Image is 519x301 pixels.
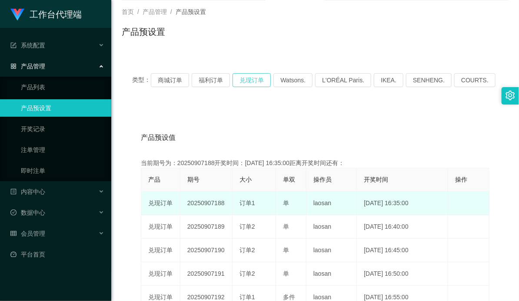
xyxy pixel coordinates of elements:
td: laosan [306,239,357,262]
a: 注单管理 [21,141,104,159]
span: 产品管理 [143,8,167,15]
span: 系统配置 [10,42,45,49]
td: 20250907190 [180,239,233,262]
button: 商城订单 [151,73,189,87]
span: 单双 [283,176,295,183]
span: 订单2 [240,270,255,277]
span: 产品管理 [10,63,45,70]
i: 图标: check-circle-o [10,210,17,216]
td: 20250907188 [180,192,233,215]
button: Watsons. [273,73,313,87]
td: laosan [306,262,357,286]
button: COURTS. [454,73,496,87]
span: 开奖时间 [364,176,388,183]
span: 订单2 [240,223,255,230]
span: 产品预设置 [176,8,206,15]
i: 图标: table [10,230,17,237]
div: 当前期号为：20250907188开奖时间：[DATE] 16:35:00距离开奖时间还有： [141,159,489,168]
span: 单 [283,247,289,254]
button: 福利订单 [192,73,230,87]
span: 产品 [148,176,160,183]
td: 兑现订单 [141,215,180,239]
span: / [137,8,139,15]
span: 单 [283,270,289,277]
span: 订单2 [240,247,255,254]
h1: 工作台代理端 [30,0,82,28]
i: 图标: appstore-o [10,63,17,69]
td: laosan [306,215,357,239]
span: 多件 [283,294,295,301]
span: 操作员 [313,176,332,183]
span: 产品预设值 [141,132,176,143]
td: [DATE] 16:50:00 [357,262,448,286]
i: 图标: form [10,42,17,48]
td: 兑现订单 [141,239,180,262]
span: 首页 [122,8,134,15]
span: / [170,8,172,15]
td: 20250907189 [180,215,233,239]
button: L'ORÉAL Paris. [315,73,371,87]
span: 操作 [455,176,467,183]
span: 单 [283,223,289,230]
span: 订单1 [240,200,255,206]
td: laosan [306,192,357,215]
td: 兑现订单 [141,262,180,286]
a: 产品预设置 [21,99,104,117]
span: 会员管理 [10,230,45,237]
a: 工作台代理端 [10,10,82,17]
span: 期号 [187,176,200,183]
a: 开奖记录 [21,120,104,138]
a: 图标: dashboard平台首页 [10,246,104,263]
span: 数据中心 [10,209,45,216]
span: 内容中心 [10,188,45,195]
td: 20250907191 [180,262,233,286]
td: [DATE] 16:45:00 [357,239,448,262]
a: 产品列表 [21,78,104,96]
td: 兑现订单 [141,192,180,215]
a: 即时注单 [21,162,104,179]
span: 大小 [240,176,252,183]
h1: 产品预设置 [122,25,165,38]
td: [DATE] 16:40:00 [357,215,448,239]
td: [DATE] 16:35:00 [357,192,448,215]
span: 订单1 [240,294,255,301]
button: SENHENG. [406,73,452,87]
button: 兑现订单 [233,73,271,87]
i: 图标: profile [10,189,17,195]
img: logo.9652507e.png [10,9,24,21]
button: IKEA. [374,73,403,87]
span: 单 [283,200,289,206]
span: 类型： [132,73,151,87]
i: 图标: setting [506,91,515,100]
